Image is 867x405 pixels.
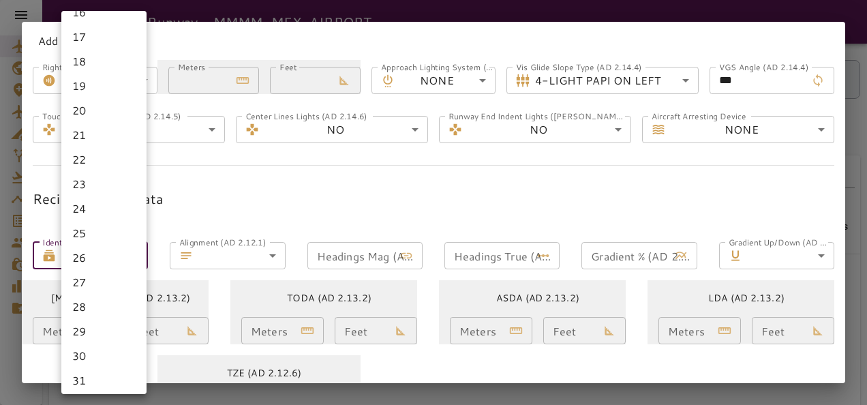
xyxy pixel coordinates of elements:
li: 27 [61,270,147,295]
li: 21 [61,123,147,147]
li: 23 [61,172,147,196]
li: 20 [61,98,147,123]
li: 18 [61,49,147,74]
li: 24 [61,196,147,221]
li: 30 [61,344,147,368]
li: 19 [61,74,147,98]
li: 29 [61,319,147,344]
li: 31 [61,368,147,393]
li: 28 [61,295,147,319]
li: 26 [61,245,147,270]
li: 25 [61,221,147,245]
li: 22 [61,147,147,172]
li: 17 [61,25,147,49]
